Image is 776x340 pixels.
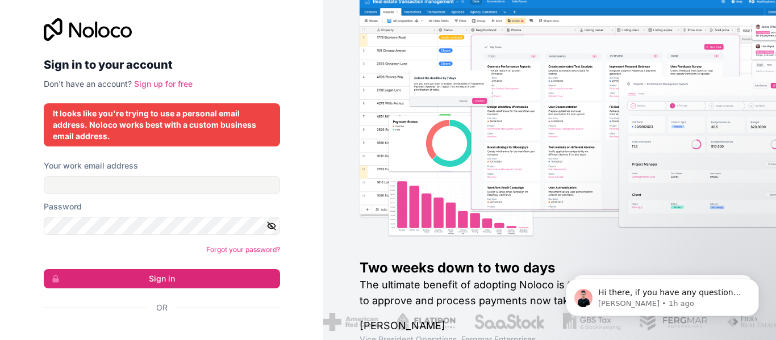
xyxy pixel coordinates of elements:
[134,79,193,89] a: Sign up for free
[360,318,740,334] h1: [PERSON_NAME]
[44,54,280,75] h2: Sign in to your account
[44,217,280,235] input: Password
[53,108,271,142] div: It looks like you're trying to use a personal email address. Noloco works best with a custom busi...
[44,201,82,212] label: Password
[156,302,168,313] span: Or
[44,160,138,171] label: Your work email address
[320,313,376,331] img: /assets/american-red-cross-BAupjrZR.png
[360,259,740,277] h1: Two weeks down to two days
[206,245,280,254] a: Forgot your password?
[44,269,280,288] button: Sign in
[549,255,776,334] iframe: Intercom notifications message
[44,79,132,89] span: Don't have an account?
[360,277,740,309] h2: The ultimate benefit of adopting Noloco is that what used to take two weeks to approve and proces...
[44,176,280,194] input: Email address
